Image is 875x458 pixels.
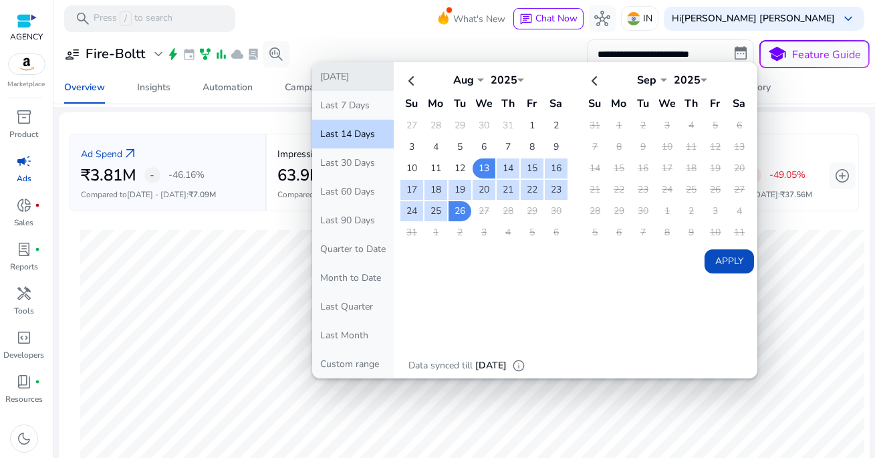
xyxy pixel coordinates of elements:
[35,379,40,384] span: fiber_manual_record
[35,247,40,252] span: fiber_manual_record
[81,147,122,161] p: Ad Spend
[15,217,34,229] p: Sales
[834,168,850,184] span: add_circle
[8,80,45,90] p: Marketplace
[150,167,155,183] span: -
[168,170,205,180] p: -46.16%
[215,47,228,61] span: bar_chart
[94,11,172,26] p: Press to search
[672,14,835,23] p: Hi
[769,170,805,180] p: -49.05%
[182,47,196,61] span: event
[16,241,32,257] span: lab_profile
[312,148,394,177] button: Last 30 Days
[681,12,835,25] b: [PERSON_NAME] [PERSON_NAME]
[231,47,244,61] span: cloud
[453,7,505,31] span: What's New
[199,47,212,61] span: family_history
[9,54,45,74] img: amazon.svg
[513,8,584,29] button: chatChat Now
[667,73,707,88] div: 2025
[444,73,484,88] div: Aug
[16,109,32,125] span: inventory_2
[535,12,578,25] span: Chat Now
[247,47,260,61] span: lab_profile
[312,91,394,120] button: Last 7 Days
[312,292,394,321] button: Last Quarter
[312,235,394,263] button: Quarter to Date
[705,249,754,273] button: Apply
[10,128,39,140] p: Product
[64,46,80,62] span: user_attributes
[512,359,525,372] span: info
[312,321,394,350] button: Last Month
[75,11,91,27] span: search
[16,330,32,346] span: code_blocks
[166,47,180,61] span: bolt
[759,40,870,68] button: schoolFeature Guide
[203,83,253,92] div: Automation
[16,197,32,213] span: donut_small
[81,189,254,201] p: Compared to :
[137,83,170,92] div: Insights
[793,47,862,63] p: Feature Guide
[643,7,652,30] p: IN
[312,177,394,206] button: Last 60 Days
[277,189,451,201] p: Compared to :
[81,166,136,185] h2: ₹3.81M
[589,5,616,32] button: hub
[312,62,394,91] button: [DATE]
[312,350,394,378] button: Custom range
[484,73,524,88] div: 2025
[277,147,328,161] p: Impressions
[829,162,856,189] button: add_circle
[122,146,138,162] a: arrow_outward
[475,358,507,373] p: [DATE]
[627,73,667,88] div: Sep
[780,189,812,200] span: ₹37.56M
[263,41,289,68] button: search_insights
[16,153,32,169] span: campaign
[312,206,394,235] button: Last 90 Days
[120,11,132,26] span: /
[10,31,43,43] p: AGENCY
[672,189,848,201] p: Compared to :
[14,305,34,317] p: Tools
[189,189,216,200] span: ₹7.09M
[768,45,787,64] span: school
[17,173,31,185] p: Ads
[312,120,394,148] button: Last 14 Days
[627,12,640,25] img: in.svg
[408,358,473,373] p: Data synced till
[150,46,166,62] span: expand_more
[4,349,45,361] p: Developers
[86,46,145,62] h3: Fire-Boltt
[312,263,394,292] button: Month to Date
[840,11,856,27] span: keyboard_arrow_down
[127,189,186,200] span: [DATE] - [DATE]
[35,203,40,208] span: fiber_manual_record
[16,374,32,390] span: book_4
[16,285,32,302] span: handyman
[285,83,368,92] div: Campaign Manager
[277,166,324,185] h2: 63.9M
[16,431,32,447] span: dark_mode
[268,46,284,62] span: search_insights
[519,13,533,26] span: chat
[64,83,105,92] div: Overview
[5,393,43,405] p: Resources
[10,261,38,273] p: Reports
[594,11,610,27] span: hub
